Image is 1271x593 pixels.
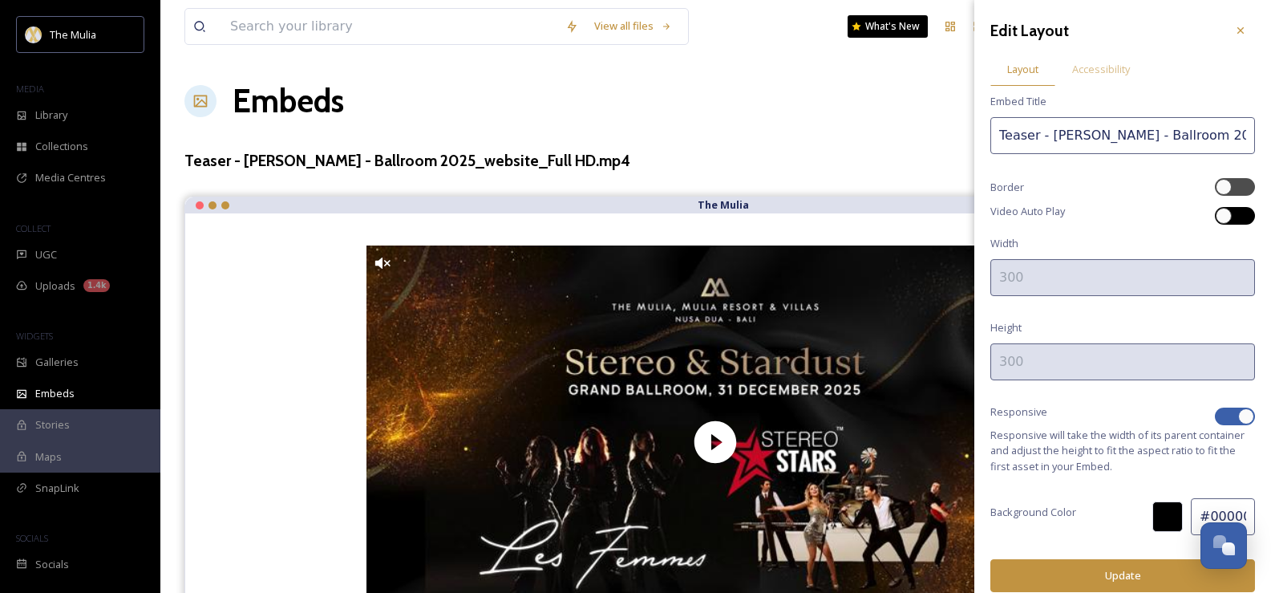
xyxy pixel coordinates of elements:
[35,108,67,123] span: Library
[990,259,1255,296] input: 300
[990,19,1069,43] h3: Edit Layout
[990,236,1018,251] span: Width
[35,386,75,401] span: Embeds
[990,559,1255,592] button: Update
[990,505,1076,520] span: Background Color
[35,449,62,465] span: Maps
[35,139,88,154] span: Collections
[35,557,69,572] span: Socials
[35,417,70,433] span: Stories
[16,532,48,544] span: SOCIALS
[35,481,79,496] span: SnapLink
[35,355,79,370] span: Galleries
[35,278,75,294] span: Uploads
[26,26,42,43] img: mulia_logo.png
[990,404,1047,420] span: Responsive
[698,197,749,212] strong: The Mulia
[16,83,44,95] span: MEDIA
[1007,62,1038,77] span: Layout
[990,428,1255,474] span: Responsive will take the width of its parent container and adjust the height to fit the aspect ra...
[848,15,928,38] a: What's New
[990,204,1065,219] span: Video Auto Play
[16,330,53,342] span: WIDGETS
[83,279,110,292] div: 1.4k
[184,149,630,173] h3: Teaser - [PERSON_NAME] - Ballroom 2025_website_Full HD.mp4
[586,10,680,42] a: View all files
[990,320,1022,335] span: Height
[990,117,1255,154] input: My Embed
[990,94,1046,109] span: Embed Title
[35,247,57,262] span: UGC
[35,170,106,185] span: Media Centres
[233,77,344,125] a: Embeds
[222,9,557,44] input: Search your library
[16,222,51,234] span: COLLECT
[990,180,1024,195] span: Border
[50,27,96,42] span: The Mulia
[990,343,1255,380] input: 300
[1072,62,1130,77] span: Accessibility
[1200,522,1247,569] button: Open Chat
